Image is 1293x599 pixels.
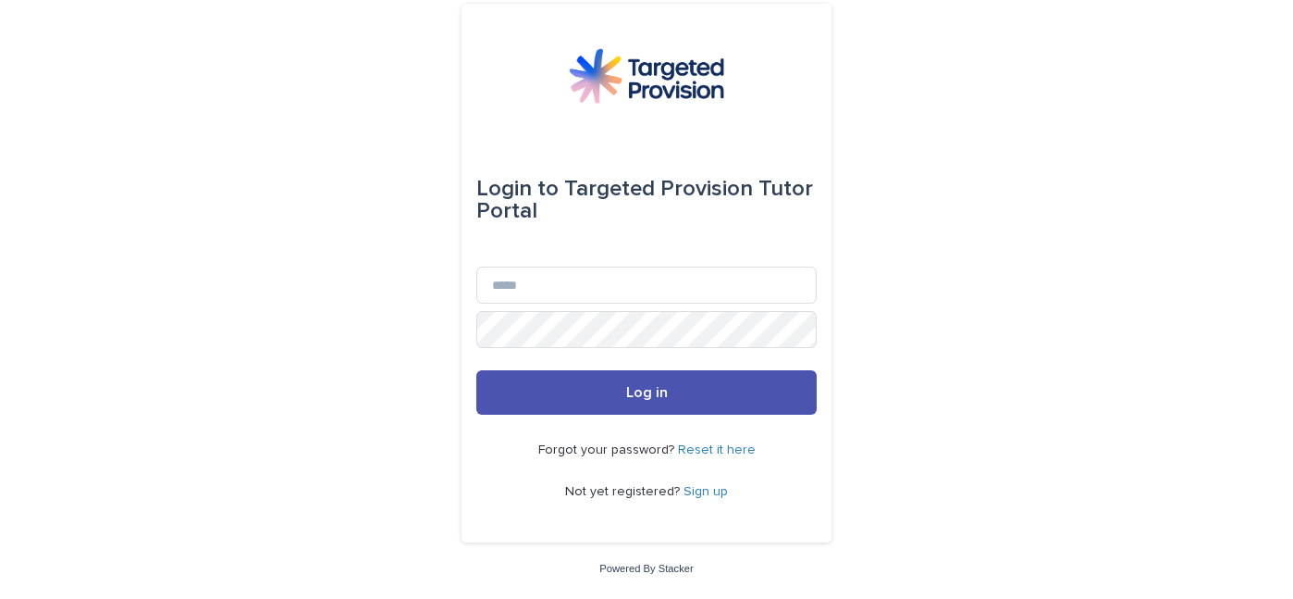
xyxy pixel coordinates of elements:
a: Sign up [683,485,728,498]
button: Log in [476,370,817,415]
span: Login to [476,178,559,200]
a: Reset it here [678,443,756,456]
span: Forgot your password? [538,443,678,456]
div: Targeted Provision Tutor Portal [476,163,817,237]
span: Not yet registered? [565,485,683,498]
a: Powered By Stacker [599,563,693,574]
img: M5nRWzHhSzIhMunXDL62 [569,48,724,104]
span: Log in [626,385,668,400]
